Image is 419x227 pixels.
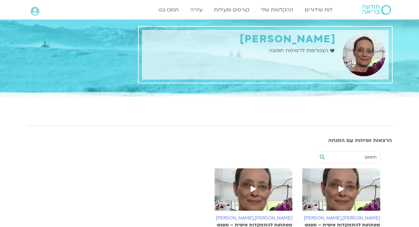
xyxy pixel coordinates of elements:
input: חיפוש [327,152,377,163]
a: לוח שידורים [301,4,336,16]
h1: [PERSON_NAME] [145,33,336,45]
img: תודעה בריאה [362,5,391,15]
a: תמכו בנו [155,4,182,16]
a: ההקלטות שלי [258,4,297,16]
h6: [PERSON_NAME],[PERSON_NAME] [302,216,380,221]
h3: הרצאות ושיחות עם המנחה [27,137,392,143]
img: %D7%93%D7%A0%D7%94-%D7%92%D7%A0%D7%99%D7%94%D7%A8.png [215,168,293,217]
a: קורסים ופעילות [211,4,253,16]
h6: [PERSON_NAME],[PERSON_NAME] [215,216,293,221]
a: הצטרפות לרשימת תפוצה [269,46,336,55]
img: %D7%93%D7%A0%D7%94-%D7%92%D7%A0%D7%99%D7%94%D7%A8.png [302,168,380,217]
a: עזרה [187,4,206,16]
span: הצטרפות לרשימת תפוצה [269,46,330,55]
